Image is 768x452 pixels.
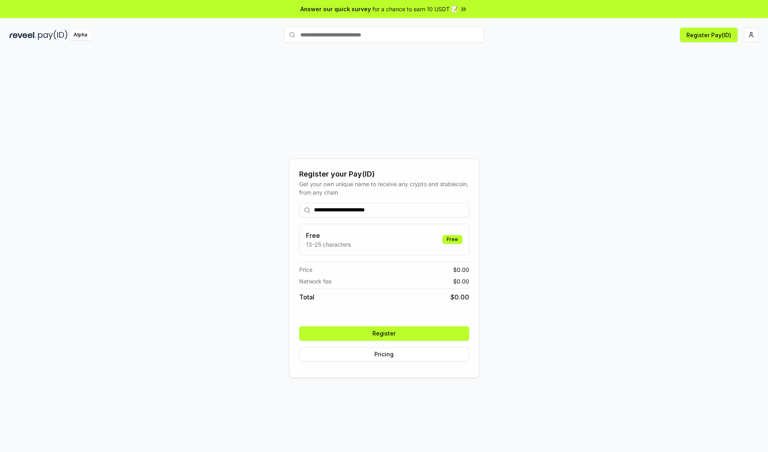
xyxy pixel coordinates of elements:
[299,265,312,274] span: Price
[306,231,351,240] h3: Free
[299,277,332,285] span: Network fee
[299,326,469,341] button: Register
[372,5,458,13] span: for a chance to earn 10 USDT 📝
[453,265,469,274] span: $ 0.00
[69,30,92,40] div: Alpha
[299,292,314,302] span: Total
[10,30,36,40] img: reveel_dark
[299,180,469,197] div: Get your own unique name to receive any crypto and stablecoin, from any chain
[450,292,469,302] span: $ 0.00
[306,240,351,249] p: 13-25 characters
[680,28,738,42] button: Register Pay(ID)
[300,5,371,13] span: Answer our quick survey
[38,30,68,40] img: pay_id
[453,277,469,285] span: $ 0.00
[299,347,469,362] button: Pricing
[442,235,462,244] div: Free
[299,169,469,180] div: Register your Pay(ID)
